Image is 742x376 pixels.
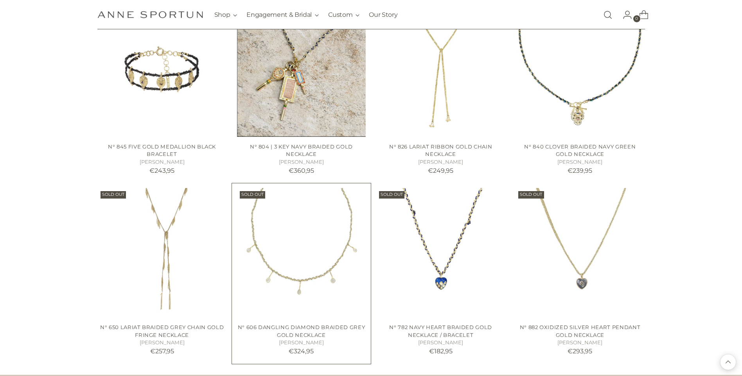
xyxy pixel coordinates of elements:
h5: [PERSON_NAME] [515,339,645,347]
h5: [PERSON_NAME] [376,158,505,166]
a: N° 650 Lariat Braided Grey Chain Gold Fringe Necklace [97,188,227,317]
h5: [PERSON_NAME] [515,158,645,166]
a: N° 782 Navy Heart Braided Gold Necklace / Bracelet [376,188,505,317]
span: €249,95 [428,167,453,174]
a: N° 826 Lariat Ribbon Gold Chain Necklace [389,143,492,158]
span: 0 [633,15,640,22]
a: N° 882 Oxidized Silver Heart Pendant Gold Necklace [520,324,641,338]
a: Open cart modal [633,7,649,23]
span: €293,95 [568,347,592,355]
a: N° 782 Navy Heart Braided Gold Necklace / Bracelet [389,324,492,338]
span: €243,95 [149,167,174,174]
a: N° 650 Lariat Braided Grey Chain Gold Fringe Necklace [100,324,224,338]
a: N° 804 | 3 Key Navy Braided Gold Necklace [250,143,353,158]
button: Shop [214,6,237,23]
span: €324,95 [289,347,314,355]
span: €239,95 [568,167,592,174]
h5: [PERSON_NAME] [237,158,366,166]
a: N° 606 Dangling Diamond Braided Grey Gold Necklace [237,188,366,317]
a: N° 606 Dangling Diamond Braided Grey Gold Necklace [238,324,365,338]
a: Our Story [369,6,397,23]
h5: [PERSON_NAME] [237,339,366,347]
h5: [PERSON_NAME] [97,339,227,347]
button: Back to top [720,355,736,370]
span: €182,95 [429,347,453,355]
span: €360,95 [289,167,314,174]
a: Go to the account page [616,7,632,23]
a: N° 845 Five Gold Medallion Black Bracelet [108,143,216,158]
a: N° 840 Clover Braided Navy Green Gold Necklace [515,7,645,136]
button: Engagement & Bridal [246,6,319,23]
a: Open search modal [600,7,616,23]
a: N° 840 Clover Braided Navy Green Gold Necklace [524,143,636,158]
a: N° 845 Five Gold Medallion Black Bracelet [97,7,227,136]
a: N° 826 Lariat Ribbon Gold Chain Necklace [376,7,505,136]
h5: [PERSON_NAME] [376,339,505,347]
span: €257,95 [150,347,174,355]
a: N° 882 Oxidized Silver Heart Pendant Gold Necklace [515,188,645,317]
h5: [PERSON_NAME] [97,158,227,166]
button: Custom [328,6,359,23]
a: Anne Sportun Fine Jewellery [97,11,203,18]
a: N° 804 | 3 Key Navy Braided Gold Necklace [237,7,366,136]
